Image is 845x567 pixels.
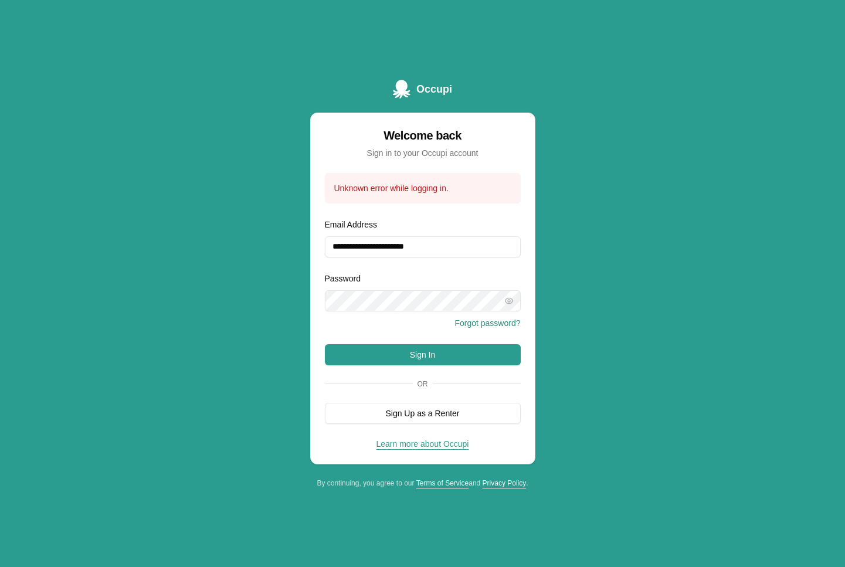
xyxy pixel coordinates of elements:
[416,479,469,487] a: Terms of Service
[416,81,452,97] span: Occupi
[376,439,469,449] a: Learn more about Occupi
[393,80,452,99] a: Occupi
[325,220,377,229] label: Email Address
[483,479,527,487] a: Privacy Policy
[325,344,521,365] button: Sign In
[413,379,433,389] span: Or
[325,403,521,424] button: Sign Up as a Renter
[454,317,520,329] button: Forgot password?
[334,182,511,194] div: Unknown error while logging in.
[325,147,521,159] div: Sign in to your Occupi account
[325,274,361,283] label: Password
[325,127,521,144] div: Welcome back
[310,478,535,488] div: By continuing, you agree to our and .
